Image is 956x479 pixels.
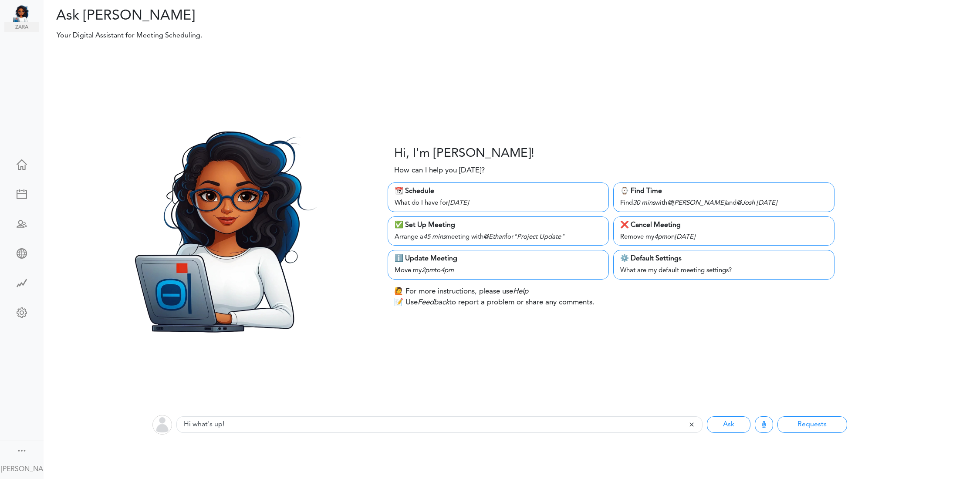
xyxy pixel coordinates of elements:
[736,200,755,206] i: @Josh
[4,189,39,198] div: New Meeting
[620,196,828,209] div: Find with and
[394,286,528,297] p: 🙋 For more instructions, please use
[394,165,485,176] p: How can I help you [DATE]?
[395,264,602,276] div: Move my to
[667,200,726,206] i: @[PERSON_NAME]
[620,220,828,230] div: ❌ Cancel Meeting
[707,416,750,433] button: Ask
[394,297,595,308] p: 📝 Use to report a problem or share any comments.
[17,445,27,458] a: Change side menu
[395,220,602,230] div: ✅ Set Up Meeting
[620,253,828,264] div: ⚙️ Default Settings
[103,109,339,346] img: Zara.png
[483,234,505,240] i: @Ethan
[513,288,528,295] i: Help
[395,253,602,264] div: ℹ️ Update Meeting
[423,234,446,240] i: 45 mins
[757,200,777,206] i: [DATE]
[395,186,602,196] div: 📆 Schedule
[4,278,39,287] div: Time Saved
[448,200,469,206] i: [DATE]
[620,230,828,243] div: Remove my on
[395,196,602,209] div: What do I have for
[152,415,172,435] img: user-off.png
[654,234,667,240] i: 4pm
[4,219,39,227] div: Schedule Team Meeting
[633,200,655,206] i: 30 mins
[17,445,27,454] div: Show menu and text
[777,416,847,433] button: Requests
[418,299,449,306] i: Feedback
[1,464,43,475] div: [PERSON_NAME],
[13,4,39,22] img: THL - Powered by TEAMCAL AI
[50,8,493,24] h2: Ask [PERSON_NAME]
[422,267,435,274] i: 2pm
[4,307,39,316] div: Change Settings
[620,264,828,276] div: What are my default meeting settings?
[1,459,43,478] a: [PERSON_NAME],
[395,230,602,243] div: Arrange a meeting with for
[675,234,695,240] i: [DATE]
[441,267,454,274] i: 4pm
[394,147,534,162] h3: Hi, I'm [PERSON_NAME]!
[513,234,564,240] i: "Project Update"
[4,303,39,324] a: Change Settings
[4,159,39,168] div: Home
[4,248,39,257] div: Share Meeting Link
[620,186,828,196] div: ⌚️ Find Time
[51,30,689,41] p: Your Digital Assistant for Meeting Scheduling.
[4,22,39,32] img: zara.png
